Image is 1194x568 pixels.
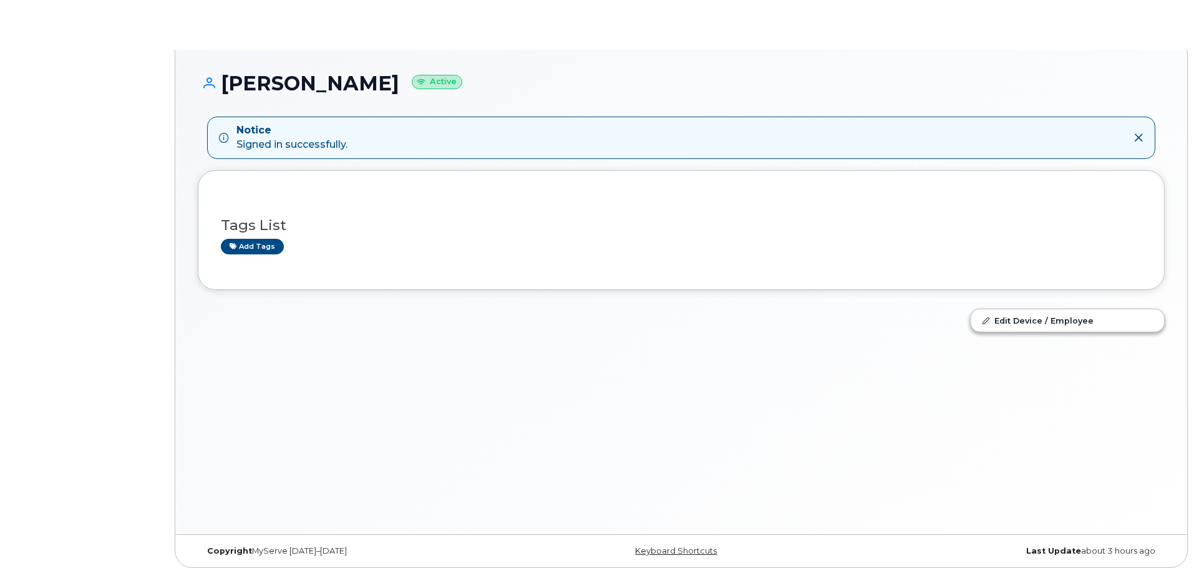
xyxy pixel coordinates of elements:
[221,218,1142,233] h3: Tags List
[198,546,520,556] div: MyServe [DATE]–[DATE]
[207,546,252,556] strong: Copyright
[412,75,462,89] small: Active
[198,72,1165,94] h1: [PERSON_NAME]
[842,546,1165,556] div: about 3 hours ago
[221,239,284,254] a: Add tags
[1026,546,1081,556] strong: Last Update
[635,546,717,556] a: Keyboard Shortcuts
[236,123,347,138] strong: Notice
[971,309,1164,332] a: Edit Device / Employee
[236,123,347,152] div: Signed in successfully.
